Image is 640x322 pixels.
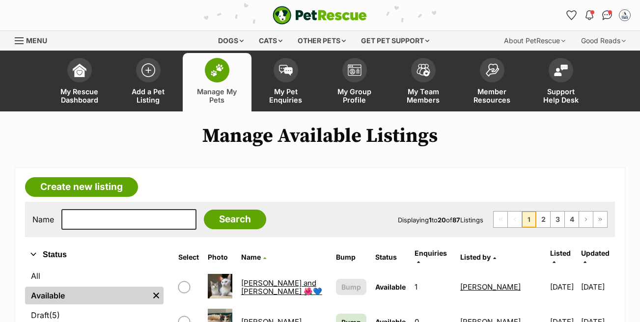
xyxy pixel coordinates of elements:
[57,87,102,104] span: My Rescue Dashboard
[470,87,514,104] span: Member Resources
[141,63,155,77] img: add-pet-listing-icon-0afa8454b4691262ce3f59096e99ab1cd57d4a30225e0717b998d2c9b9846f56.svg
[565,212,579,227] a: Page 4
[485,63,499,77] img: member-resources-icon-8e73f808a243e03378d46382f2149f9095a855e16c252ad45f914b54edf8863c.svg
[508,212,522,227] span: Previous page
[429,216,432,224] strong: 1
[564,7,580,23] a: Favourites
[208,274,232,298] img: Aiko and Emiri 🌺💙
[264,87,308,104] span: My Pet Enquiries
[550,249,571,265] a: Listed
[15,31,54,49] a: Menu
[341,282,361,292] span: Bump
[73,63,86,77] img: dashboard-icon-eb2f2d2d3e046f16d808141f083e7271f6b2e854fb5c12c21221c1fb7104beca.svg
[49,309,60,321] span: (5)
[458,53,527,111] a: Member Resources
[539,87,583,104] span: Support Help Desk
[417,64,430,77] img: team-members-icon-5396bd8760b3fe7c0b43da4ab00e1e3bb1a5d9ba89233759b79545d2d3fc5d0d.svg
[126,87,170,104] span: Add a Pet Listing
[546,270,580,304] td: [DATE]
[389,53,458,111] a: My Team Members
[551,212,564,227] a: Page 3
[371,245,410,269] th: Status
[210,64,224,77] img: manage-my-pets-icon-02211641906a0b7f246fdf0571729dbe1e7629f14944591b6c1af311fb30b64b.svg
[375,283,406,291] span: Available
[593,212,607,227] a: Last page
[333,87,377,104] span: My Group Profile
[354,31,436,51] div: Get pet support
[45,53,114,111] a: My Rescue Dashboard
[550,249,571,257] span: Listed
[183,53,251,111] a: Manage My Pets
[25,287,149,304] a: Available
[279,65,293,76] img: pet-enquiries-icon-7e3ad2cf08bfb03b45e93fb7055b45f3efa6380592205ae92323e6603595dc1f.svg
[460,253,491,261] span: Listed by
[452,216,460,224] strong: 87
[460,282,521,292] a: [PERSON_NAME]
[32,215,54,224] label: Name
[581,249,610,265] a: Updated
[273,6,367,25] a: PetRescue
[195,87,239,104] span: Manage My Pets
[149,287,164,304] a: Remove filter
[398,216,483,224] span: Displaying to of Listings
[348,64,362,76] img: group-profile-icon-3fa3cf56718a62981997c0bc7e787c4b2cf8bcc04b72c1350f741eb67cf2f40e.svg
[204,210,266,229] input: Search
[582,7,597,23] button: Notifications
[415,249,447,265] a: Enquiries
[411,270,455,304] td: 1
[494,212,507,227] span: First page
[602,10,612,20] img: chat-41dd97257d64d25036548639549fe6c8038ab92f7586957e7f3b1b290dea8141.svg
[25,177,138,197] a: Create new listing
[204,245,236,269] th: Photo
[25,248,164,261] button: Status
[497,31,572,51] div: About PetRescue
[114,53,183,111] a: Add a Pet Listing
[241,278,322,296] a: [PERSON_NAME] and [PERSON_NAME] 🌺💙
[579,212,593,227] a: Next page
[252,31,289,51] div: Cats
[211,31,250,51] div: Dogs
[617,7,633,23] button: My account
[336,279,366,295] button: Bump
[26,36,47,45] span: Menu
[401,87,445,104] span: My Team Members
[554,64,568,76] img: help-desk-icon-fdf02630f3aa405de69fd3d07c3f3aa587a6932b1a1747fa1d2bba05be0121f9.svg
[527,53,595,111] a: Support Help Desk
[174,245,203,269] th: Select
[581,249,610,257] span: Updated
[620,10,630,20] img: Megan Ostwald profile pic
[522,212,536,227] span: Page 1
[332,245,370,269] th: Bump
[460,253,496,261] a: Listed by
[241,253,261,261] span: Name
[251,53,320,111] a: My Pet Enquiries
[536,212,550,227] a: Page 2
[581,270,614,304] td: [DATE]
[415,249,447,257] span: translation missing: en.admin.listings.index.attributes.enquiries
[320,53,389,111] a: My Group Profile
[493,211,608,228] nav: Pagination
[574,31,633,51] div: Good Reads
[291,31,353,51] div: Other pets
[585,10,593,20] img: notifications-46538b983faf8c2785f20acdc204bb7945ddae34d4c08c2a6579f10ce5e182be.svg
[273,6,367,25] img: logo-e224e6f780fb5917bec1dbf3a21bbac754714ae5b6737aabdf751b685950b380.svg
[564,7,633,23] ul: Account quick links
[438,216,446,224] strong: 20
[241,253,266,261] a: Name
[25,267,164,285] a: All
[599,7,615,23] a: Conversations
